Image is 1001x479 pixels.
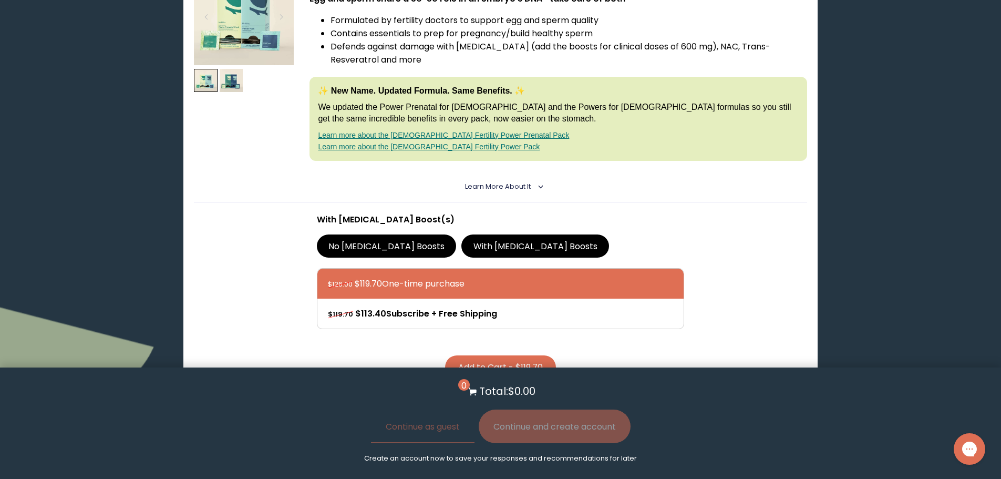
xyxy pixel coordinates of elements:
i: < [534,184,543,189]
li: Formulated by fertility doctors to support egg and sperm quality [331,14,807,27]
strong: ✨ New Name. Updated Formula. Same Benefits. ✨ [318,86,525,95]
p: Create an account now to save your responses and recommendations for later [364,454,637,463]
span: Learn More About it [465,182,531,191]
img: thumbnail image [220,69,243,93]
button: Continue as guest [371,410,474,443]
label: No [MEDICAL_DATA] Boosts [317,235,457,258]
summary: Learn More About it < [465,182,536,191]
li: Contains essentials to prep for pregnancy/build healthy sperm [331,27,807,40]
li: Defends against damage with [MEDICAL_DATA] (add the boosts for clinical doses of 600 mg), NAC, Tr... [331,40,807,66]
button: Add to Cart - $119.70 [445,355,556,379]
button: Continue and create account [479,410,631,443]
p: With [MEDICAL_DATA] Boost(s) [317,213,685,226]
label: With [MEDICAL_DATA] Boosts [461,235,609,258]
p: We updated the Power Prenatal for [DEMOGRAPHIC_DATA] and the Powers for [DEMOGRAPHIC_DATA] formul... [318,101,798,125]
iframe: Gorgias live chat messenger [948,430,990,468]
img: thumbnail image [194,69,218,93]
p: Total: $0.00 [479,383,535,399]
a: Learn more about the [DEMOGRAPHIC_DATA] Fertility Power Prenatal Pack [318,131,569,139]
a: Learn more about the [DEMOGRAPHIC_DATA] Fertility Power Pack [318,142,540,151]
span: 0 [458,379,470,391]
